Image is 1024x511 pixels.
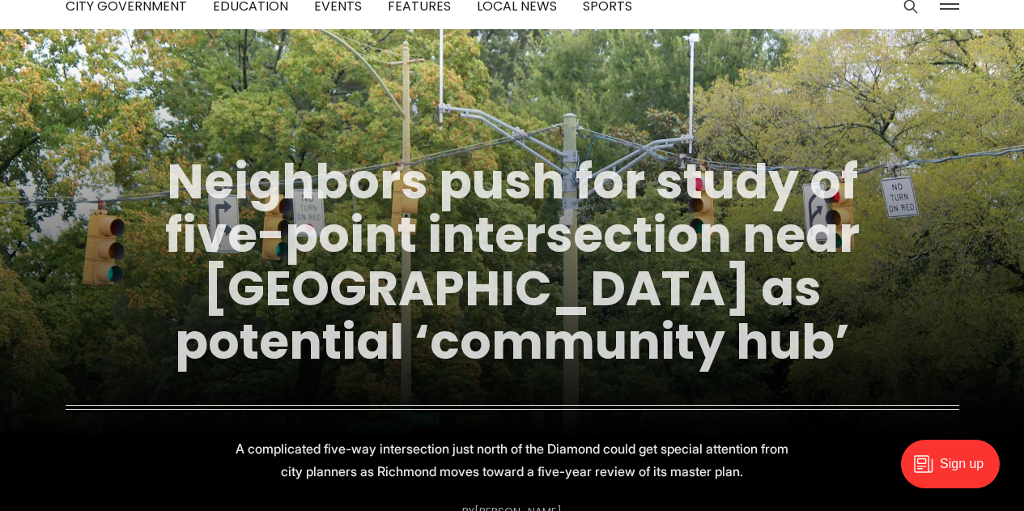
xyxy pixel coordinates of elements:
a: Neighbors push for study of five-point intersection near [GEOGRAPHIC_DATA] as potential ‘communit... [165,147,860,376]
p: A complicated five-way intersection just north of the Diamond could get special attention from ci... [224,437,801,483]
iframe: portal-trigger [887,432,1024,511]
